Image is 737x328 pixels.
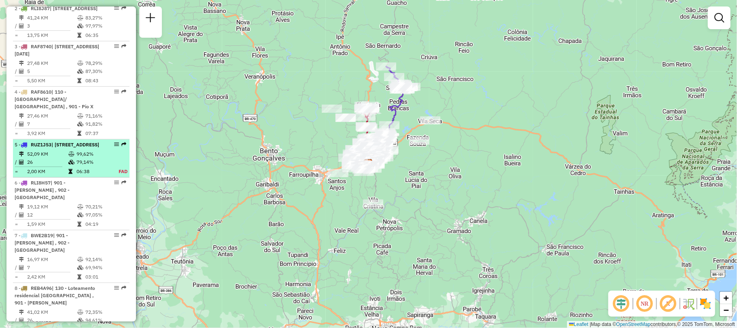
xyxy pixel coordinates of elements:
[392,83,412,91] div: Atividade não roteirizada - MARCUS SUPERMERCADO
[328,169,348,177] div: Atividade não roteirizada - VAREJO FORQUETA
[353,141,374,150] div: Atividade não roteirizada - MARINA ALBERTI
[15,220,19,228] td: =
[121,6,126,11] em: Rota exportada
[658,294,678,313] span: Exibir rótulo
[85,22,126,30] td: 97,97%
[31,5,50,11] span: RLI8J87
[77,204,83,209] i: % de utilização do peso
[699,297,712,310] img: Exibir/Ocultar setores
[365,146,386,154] div: Atividade não roteirizada - MERCADO DALLEGRAVE
[77,257,83,262] i: % de utilização do peso
[114,6,119,11] em: Opções
[85,273,126,281] td: 03:01
[15,264,19,272] td: /
[19,318,24,323] i: Total de Atividades
[711,10,727,26] a: Exibir filtros
[590,322,591,327] span: |
[77,69,83,74] i: % de utilização da cubagem
[359,138,380,146] div: Atividade não roteirizada - FERNANDA MICHELE DA SILVA MOLON
[27,112,77,120] td: 27,46 KM
[19,160,24,165] i: Total de Atividades
[31,141,51,148] span: RUZ1J53
[27,203,77,211] td: 19,12 KM
[19,24,24,28] i: Total de Atividades
[27,308,77,316] td: 41,02 KM
[682,297,695,310] img: Fluxo de ruas
[19,122,24,126] i: Total de Atividades
[77,318,83,323] i: % de utilização da cubagem
[363,199,383,208] div: Atividade não roteirizada - INCERTI COM DE ALIME
[68,169,72,174] i: Tempo total em rota
[27,158,68,166] td: 26
[50,5,98,11] span: | [STREET_ADDRESS]
[15,180,70,200] span: 6 -
[77,15,83,20] i: % de utilização do peso
[19,265,24,270] i: Total de Atividades
[77,131,81,136] i: Tempo total em rota
[27,255,77,264] td: 16,97 KM
[77,122,83,126] i: % de utilização da cubagem
[363,159,374,169] img: ZUMPY
[85,120,126,128] td: 91,82%
[77,265,83,270] i: % de utilização da cubagem
[77,24,83,28] i: % de utilização da cubagem
[15,67,19,75] td: /
[85,77,126,85] td: 08:43
[15,43,99,57] span: | [STREET_ADDRESS][DATE]
[77,222,81,227] i: Tempo total em rota
[27,273,77,281] td: 2,42 KM
[121,285,126,290] em: Rota exportada
[85,203,126,211] td: 70,21%
[77,61,83,66] i: % de utilização do peso
[359,136,380,144] div: Atividade não roteirizada - MERCADO JEANE LTDA M
[27,67,77,75] td: 5
[114,44,119,49] em: Opções
[68,160,74,165] i: % de utilização da cubagem
[15,316,19,324] td: /
[612,294,631,313] span: Ocultar deslocamento
[27,211,77,219] td: 12
[15,22,19,30] td: /
[121,233,126,238] em: Rota exportada
[77,33,81,38] i: Tempo total em rota
[360,144,380,152] div: Atividade não roteirizada - BRUNO TRENTIN MOLON
[121,142,126,147] em: Rota exportada
[616,322,651,327] a: OpenStreetMap
[85,264,126,272] td: 69,94%
[15,31,19,39] td: =
[569,322,588,327] a: Leaflet
[85,31,126,39] td: 06:35
[31,43,51,49] span: RAF8740
[27,77,77,85] td: 5,50 KM
[19,257,24,262] i: Distância Total
[85,308,126,316] td: 72,35%
[121,180,126,185] em: Rota exportada
[85,112,126,120] td: 71,16%
[19,69,24,74] i: Total de Atividades
[15,180,70,200] span: | 901 - [PERSON_NAME] , 902 - [GEOGRAPHIC_DATA]
[27,150,68,158] td: 52,09 KM
[353,138,373,146] div: Atividade não roteirizada - 59.960.816 JHONATAN ZANROSSO PEREIRA
[114,180,119,185] em: Opções
[420,116,440,124] div: Atividade não roteirizada - ADRIANA BRASIL
[15,77,19,85] td: =
[31,89,51,95] span: RAF8610
[322,105,342,113] div: Atividade não roteirizada - SONIA MARIA PRIGOL
[121,44,126,49] em: Rota exportada
[27,264,77,272] td: 7
[567,321,737,328] div: Map data © contributors,© 2025 TomTom, Microsoft
[392,81,412,90] div: Atividade não roteirizada - BIASOTTO S BAR E RES
[85,59,126,67] td: 78,29%
[15,232,70,253] span: 7 -
[114,89,119,94] em: Opções
[15,43,99,57] span: 3 -
[114,233,119,238] em: Opções
[76,158,110,166] td: 79,14%
[361,142,381,150] div: Atividade não roteirizada - MINIMERCADO BAGGIO L
[85,67,126,75] td: 87,30%
[76,150,110,158] td: 99,62%
[361,142,381,150] div: Atividade não roteirizada - MERCAGGIO - MINIMERC
[15,211,19,219] td: /
[353,139,373,147] div: Atividade não roteirizada - DOUGLAS DOSSIATI
[15,158,19,166] td: /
